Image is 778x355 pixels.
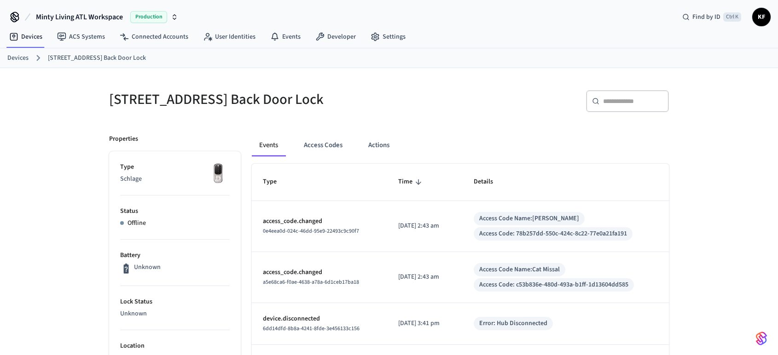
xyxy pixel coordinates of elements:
div: Access Code: 78b257dd-550c-424c-8c22-77e0a21fa191 [479,229,627,239]
a: [STREET_ADDRESS] Back Door Lock [48,53,146,63]
a: Developer [308,29,363,45]
p: Location [120,341,230,351]
span: Type [263,175,289,189]
p: device.disconnected [263,314,376,324]
p: [DATE] 2:43 am [398,221,452,231]
div: Error: Hub Disconnected [479,319,547,328]
span: Time [398,175,424,189]
a: ACS Systems [50,29,112,45]
p: access_code.changed [263,217,376,226]
p: Offline [128,218,146,228]
button: Access Codes [296,134,350,156]
p: Unknown [134,263,161,272]
p: Lock Status [120,297,230,307]
a: Devices [7,53,29,63]
p: Battery [120,251,230,260]
p: Schlage [120,174,230,184]
p: [DATE] 3:41 pm [398,319,452,328]
img: Yale Assure Touchscreen Wifi Smart Lock, Satin Nickel, Front [207,162,230,185]
div: ant example [252,134,669,156]
div: Access Code Name: Cat Missal [479,265,560,275]
p: access_code.changed [263,268,376,277]
button: Events [252,134,285,156]
p: Unknown [120,309,230,319]
div: Access Code Name: [PERSON_NAME] [479,214,579,223]
a: Devices [2,29,50,45]
span: Ctrl K [723,12,741,22]
h5: [STREET_ADDRESS] Back Door Lock [109,90,383,109]
div: Find by IDCtrl K [675,9,749,25]
img: SeamLogoGradient.69752ec5.svg [756,331,767,346]
span: a5e68ca6-f0ae-4638-a78a-6d1ceb17ba18 [263,278,359,286]
a: Connected Accounts [112,29,196,45]
button: KF [752,8,771,26]
span: Find by ID [692,12,720,22]
span: Minty Living ATL Workspace [36,11,123,23]
p: Type [120,162,230,172]
a: User Identities [196,29,263,45]
p: Status [120,206,230,216]
a: Settings [363,29,413,45]
span: KF [753,9,770,25]
span: Production [130,11,167,23]
p: Properties [109,134,138,144]
p: [DATE] 2:43 am [398,272,452,282]
span: 0e4eea0d-024c-46dd-95e9-22493c9c90f7 [263,227,359,235]
a: Events [263,29,308,45]
div: Access Code: c53b836e-480d-493a-b1ff-1d13604dd585 [479,280,628,290]
span: 6dd14dfd-8b8a-4241-8fde-3e456133c156 [263,325,360,332]
button: Actions [361,134,397,156]
span: Details [474,175,505,189]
